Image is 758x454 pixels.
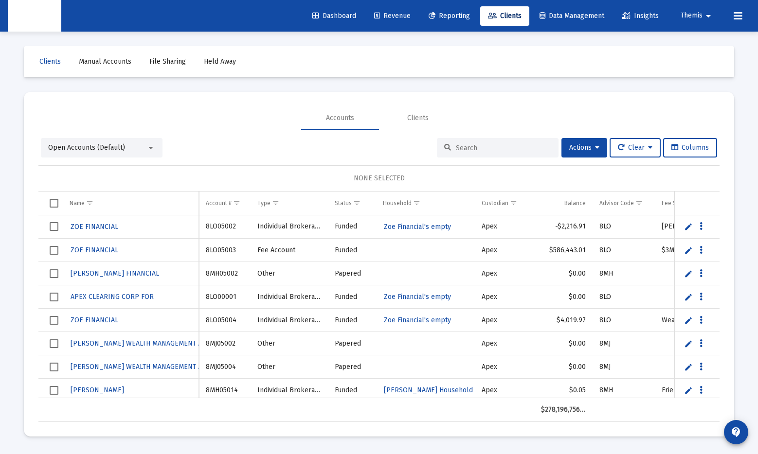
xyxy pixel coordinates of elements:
[71,386,124,394] span: [PERSON_NAME]
[32,52,69,71] a: Clients
[684,363,693,371] a: Edit
[39,57,61,66] span: Clients
[475,239,534,262] td: Apex
[541,405,586,415] div: $278,196,756.29
[199,332,251,355] td: 8MJ05002
[257,199,271,207] div: Type
[534,262,593,285] td: $0.00
[50,386,58,395] div: Select row
[684,246,693,255] a: Edit
[684,222,693,231] a: Edit
[384,223,451,231] span: Zoe Financial's empty
[383,313,452,327] a: Zoe Financial's empty
[429,12,470,20] span: Reporting
[199,192,251,215] td: Column Account #
[534,332,593,355] td: $0.00
[86,199,93,207] span: Show filter options for column 'Name'
[70,313,119,327] a: ZOE FINANCIAL
[421,6,478,26] a: Reporting
[251,215,328,239] td: Individual Brokerage
[335,269,369,279] div: Papered
[71,363,211,371] span: [PERSON_NAME] WEALTH MANAGEMENT AND
[366,6,418,26] a: Revenue
[534,215,593,239] td: -$2,216.91
[50,269,58,278] div: Select row
[655,239,758,262] td: $3M - $5M: 0.90%
[540,12,604,20] span: Data Management
[593,332,655,355] td: 8MJ
[534,192,593,215] td: Column Balance
[407,113,429,123] div: Clients
[561,138,607,157] button: Actions
[50,246,58,255] div: Select row
[488,12,522,20] span: Clients
[199,309,251,332] td: 8LO05004
[71,316,118,324] span: ZOE FINANCIAL
[480,6,529,26] a: Clients
[335,199,352,207] div: Status
[199,262,251,285] td: 8MH05002
[50,339,58,348] div: Select row
[564,199,586,207] div: Balance
[671,143,709,152] span: Columns
[593,262,655,285] td: 8MH
[251,262,328,285] td: Other
[475,309,534,332] td: Apex
[376,192,475,215] td: Column Household
[335,315,369,325] div: Funded
[534,355,593,379] td: $0.00
[669,6,726,25] button: Themis
[335,385,369,395] div: Funded
[71,223,118,231] span: ZOE FINANCIAL
[684,339,693,348] a: Edit
[374,12,411,20] span: Revenue
[70,243,119,257] a: ZOE FINANCIAL
[251,379,328,402] td: Individual Brokerage
[614,6,667,26] a: Insights
[70,220,119,234] a: ZOE FINANCIAL
[353,199,361,207] span: Show filter options for column 'Status'
[71,269,159,278] span: [PERSON_NAME] FINANCIAL
[199,355,251,379] td: 8MJ05004
[593,309,655,332] td: 8LO
[475,215,534,239] td: Apex
[510,199,517,207] span: Show filter options for column 'Custodian'
[383,220,452,234] a: Zoe Financial's empty
[199,215,251,239] td: 8LO05002
[681,12,703,20] span: Themis
[475,379,534,402] td: Apex
[50,222,58,231] div: Select row
[475,355,534,379] td: Apex
[684,316,693,325] a: Edit
[328,192,376,215] td: Column Status
[703,6,714,26] mat-icon: arrow_drop_down
[635,199,643,207] span: Show filter options for column 'Advisor Code'
[335,245,369,255] div: Funded
[593,215,655,239] td: 8LO
[384,386,473,394] span: [PERSON_NAME] Household
[70,383,125,397] a: [PERSON_NAME]
[70,290,155,304] a: APEX CLEARING CORP FOR
[622,12,659,20] span: Insights
[48,143,125,152] span: Open Accounts (Default)
[50,316,58,325] div: Select row
[71,339,211,348] span: [PERSON_NAME] WEALTH MANAGEMENT AND
[383,383,474,397] a: [PERSON_NAME] Household
[312,12,356,20] span: Dashboard
[71,293,154,301] span: APEX CLEARING CORP FOR
[475,192,534,215] td: Column Custodian
[534,309,593,332] td: $4,019.97
[251,355,328,379] td: Other
[456,144,551,152] input: Search
[532,6,612,26] a: Data Management
[475,262,534,285] td: Apex
[684,293,693,301] a: Edit
[71,246,118,254] span: ZOE FINANCIAL
[335,362,369,372] div: Papered
[251,309,328,332] td: Individual Brokerage
[384,316,451,324] span: Zoe Financial's empty
[15,6,54,26] img: Dashboard
[534,285,593,309] td: $0.00
[593,379,655,402] td: 8MH
[199,239,251,262] td: 8LO05003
